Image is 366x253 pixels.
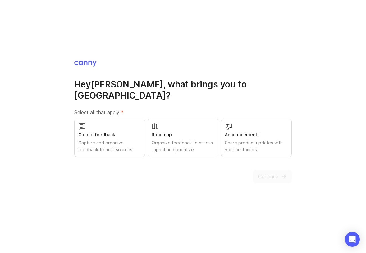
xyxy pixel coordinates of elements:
[74,79,292,101] h1: Hey [PERSON_NAME] , what brings you to [GEOGRAPHIC_DATA]?
[345,232,360,247] div: Open Intercom Messenger
[74,109,292,116] label: Select all that apply
[74,61,97,67] img: Canny Home
[221,119,292,157] button: AnnouncementsShare product updates with your customers
[148,119,218,157] button: RoadmapOrganize feedback to assess impact and prioritize
[225,139,288,153] div: Share product updates with your customers
[78,131,141,138] div: Collect feedback
[78,139,141,153] div: Capture and organize feedback from all sources
[152,131,214,138] div: Roadmap
[74,119,145,157] button: Collect feedbackCapture and organize feedback from all sources
[152,139,214,153] div: Organize feedback to assess impact and prioritize
[225,131,288,138] div: Announcements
